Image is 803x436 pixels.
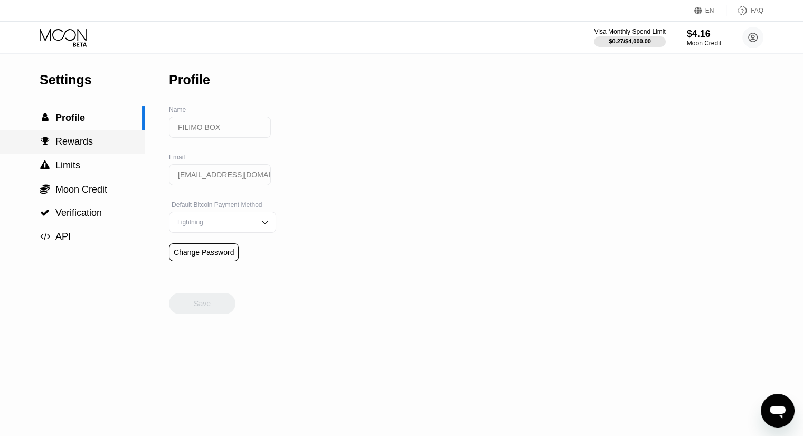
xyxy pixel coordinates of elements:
[687,40,721,47] div: Moon Credit
[40,113,50,122] div: 
[726,5,763,16] div: FAQ
[55,184,107,195] span: Moon Credit
[169,201,276,208] div: Default Bitcoin Payment Method
[751,7,763,14] div: FAQ
[42,113,49,122] span: 
[175,219,254,226] div: Lightning
[174,248,234,257] div: Change Password
[55,136,93,147] span: Rewards
[55,231,71,242] span: API
[55,207,102,218] span: Verification
[169,154,276,161] div: Email
[687,29,721,40] div: $4.16
[41,137,50,146] span: 
[40,137,50,146] div: 
[694,5,726,16] div: EN
[40,208,50,217] span: 
[687,29,721,47] div: $4.16Moon Credit
[169,106,276,113] div: Name
[705,7,714,14] div: EN
[40,72,145,88] div: Settings
[594,28,665,35] div: Visa Monthly Spend Limit
[169,243,239,261] div: Change Password
[609,38,651,44] div: $0.27 / $4,000.00
[40,232,50,241] span: 
[40,184,50,194] span: 
[594,28,665,47] div: Visa Monthly Spend Limit$0.27/$4,000.00
[40,160,50,170] span: 
[169,72,210,88] div: Profile
[55,160,80,170] span: Limits
[761,394,795,428] iframe: Button to launch messaging window
[55,112,85,123] span: Profile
